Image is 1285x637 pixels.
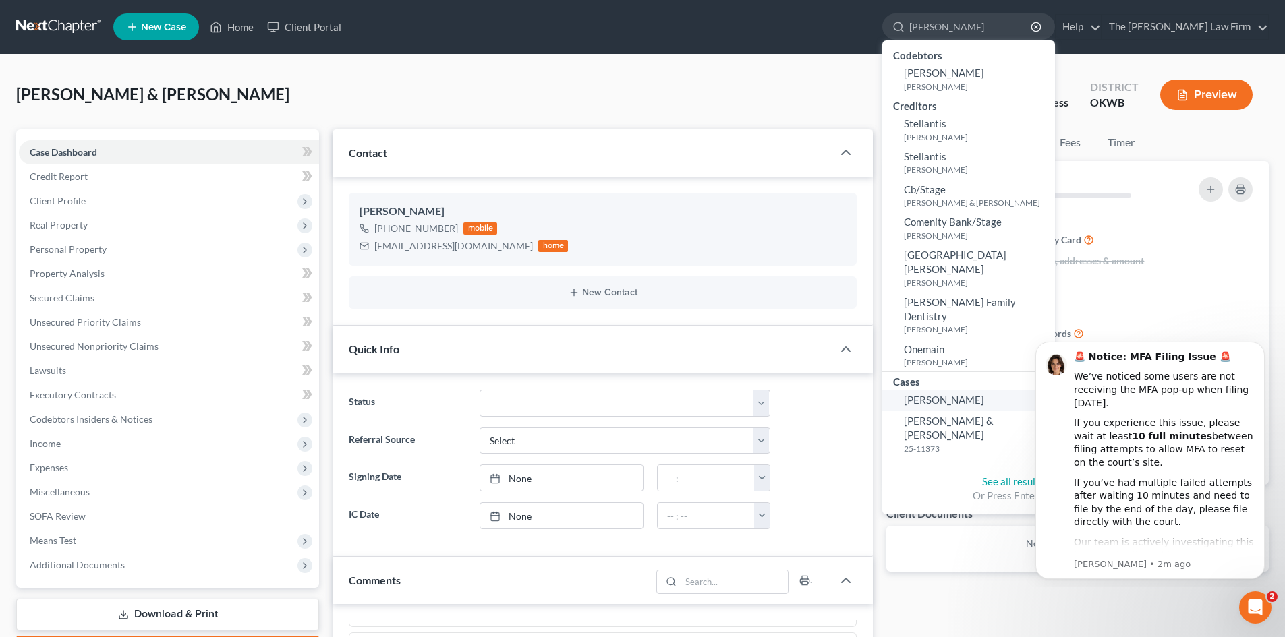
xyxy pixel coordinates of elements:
[904,81,1052,92] small: [PERSON_NAME]
[30,559,125,570] span: Additional Documents
[904,197,1052,208] small: [PERSON_NAME] & [PERSON_NAME]
[480,465,643,491] a: None
[19,359,319,383] a: Lawsuits
[374,239,533,253] div: [EMAIL_ADDRESS][DOMAIN_NAME]
[904,324,1052,335] small: [PERSON_NAME]
[19,164,319,189] a: Credit Report
[30,171,88,182] span: Credit Report
[30,437,61,449] span: Income
[882,179,1055,212] a: Cb/Stage[PERSON_NAME] & [PERSON_NAME]
[360,204,846,220] div: [PERSON_NAME]
[904,394,984,406] span: [PERSON_NAME]
[1102,15,1268,39] a: The [PERSON_NAME] Law Firm
[681,570,789,593] input: Search...
[374,222,458,235] div: [PHONE_NUMBER]
[904,443,1052,454] small: 25-11373
[1267,591,1278,602] span: 2
[19,334,319,359] a: Unsecured Nonpriority Claims
[30,413,152,425] span: Codebtors Insiders & Notices
[16,84,289,104] span: [PERSON_NAME] & [PERSON_NAME]
[260,15,348,39] a: Client Portal
[30,195,86,206] span: Client Profile
[1015,330,1285,587] iframe: Intercom notifications message
[30,365,66,376] span: Lawsuits
[904,277,1052,289] small: [PERSON_NAME]
[882,372,1055,389] div: Cases
[882,113,1055,146] a: Stellantis[PERSON_NAME]
[1090,95,1139,111] div: OKWB
[30,243,107,255] span: Personal Property
[30,340,159,352] span: Unsecured Nonpriority Claims
[904,296,1016,322] span: [PERSON_NAME] Family Dentistry
[882,245,1055,292] a: [GEOGRAPHIC_DATA][PERSON_NAME][PERSON_NAME]
[342,464,472,491] label: Signing Date
[349,342,399,355] span: Quick Info
[1056,15,1101,39] a: Help
[480,503,643,528] a: None
[904,164,1052,175] small: [PERSON_NAME]
[982,475,1044,487] a: See all results
[30,219,88,231] span: Real Property
[882,46,1055,63] div: Codebtors
[882,212,1055,245] a: Comenity Bank/Stage[PERSON_NAME]
[19,310,319,334] a: Unsecured Priority Claims
[904,230,1052,241] small: [PERSON_NAME]
[904,183,946,195] span: Cb/Stage
[203,15,260,39] a: Home
[904,357,1052,368] small: [PERSON_NAME]
[30,389,116,400] span: Executory Contracts
[882,146,1055,179] a: Stellantis[PERSON_NAME]
[19,383,319,407] a: Executory Contracts
[30,535,76,546] span: Means Test
[904,415,994,441] span: [PERSON_NAME] & [PERSON_NAME]
[882,292,1055,339] a: [PERSON_NAME] Family Dentistry[PERSON_NAME]
[904,216,1002,228] span: Comenity Bank/Stage
[909,14,1033,39] input: Search by name...
[19,504,319,528] a: SOFA Review
[538,240,568,252] div: home
[349,574,401,586] span: Comments
[342,427,472,454] label: Referral Source
[882,339,1055,372] a: Onemain[PERSON_NAME]
[1239,591,1272,624] iframe: Intercom live chat
[1097,129,1145,156] a: Timer
[882,411,1055,458] a: [PERSON_NAME] & [PERSON_NAME]25-11373
[658,465,755,491] input: -- : --
[360,287,846,298] button: New Contact
[904,67,984,79] span: [PERSON_NAME]
[904,131,1052,143] small: [PERSON_NAME]
[658,503,755,528] input: -- : --
[463,222,497,235] div: mobile
[30,268,105,279] span: Property Analysis
[893,489,1044,503] div: Or Press Enter...
[897,537,1258,550] p: No client documents yet.
[30,292,94,303] span: Secured Claims
[30,462,68,473] span: Expenses
[19,286,319,310] a: Secured Claims
[141,22,186,32] span: New Case
[882,390,1055,411] a: [PERSON_NAME]
[882,96,1055,113] div: Creditors
[30,316,141,328] span: Unsecured Priority Claims
[882,63,1055,96] a: [PERSON_NAME][PERSON_NAME]
[1160,80,1253,110] button: Preview
[904,343,944,355] span: Onemain
[904,249,1006,275] span: [GEOGRAPHIC_DATA][PERSON_NAME]
[1048,129,1091,156] a: Fees
[904,117,946,129] span: Stellantis
[19,140,319,164] a: Case Dashboard
[1090,80,1139,95] div: District
[349,146,387,159] span: Contact
[19,262,319,286] a: Property Analysis
[30,486,90,497] span: Miscellaneous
